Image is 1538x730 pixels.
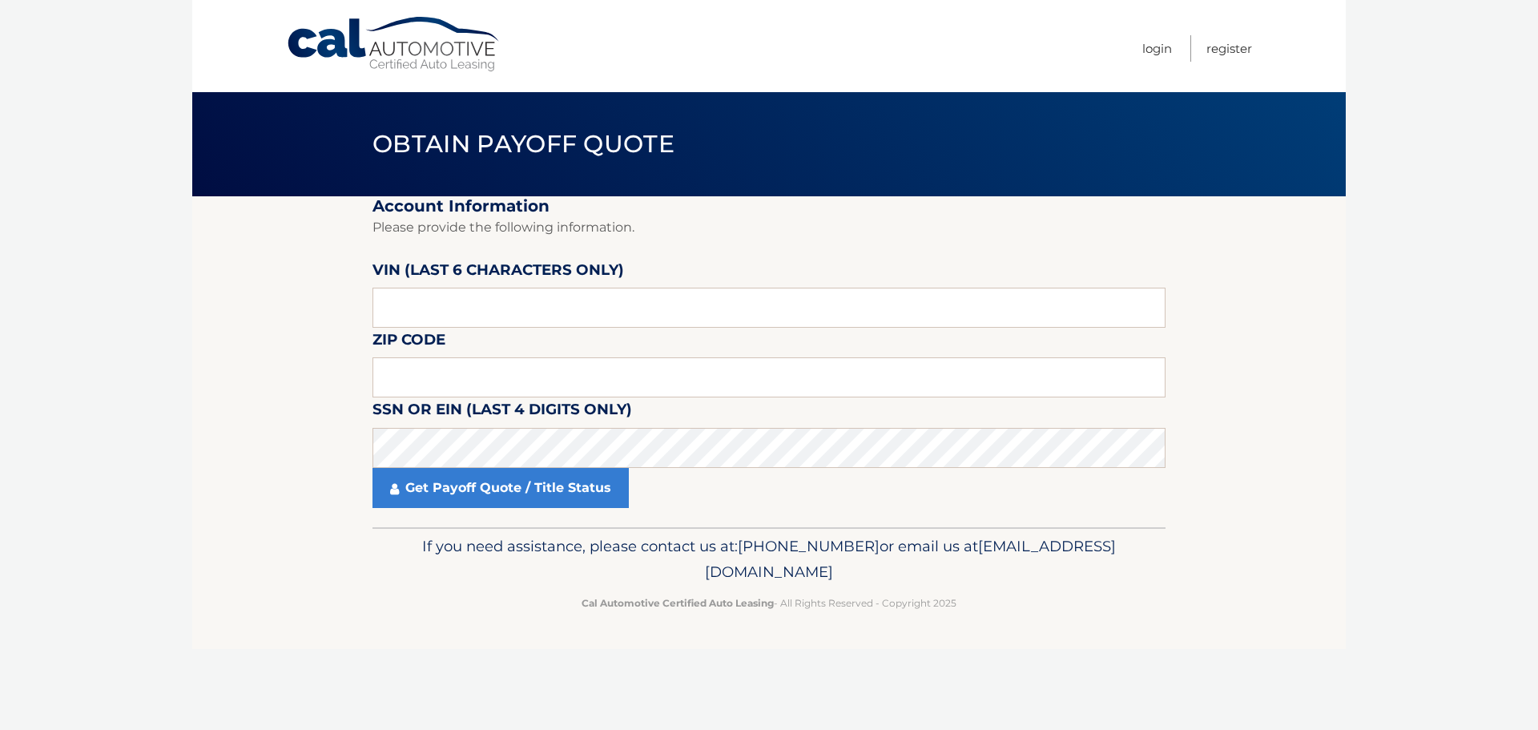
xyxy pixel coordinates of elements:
span: Obtain Payoff Quote [372,129,674,159]
a: Login [1142,35,1172,62]
label: SSN or EIN (last 4 digits only) [372,397,632,427]
label: VIN (last 6 characters only) [372,258,624,288]
span: [PHONE_NUMBER] [738,537,880,555]
p: If you need assistance, please contact us at: or email us at [383,534,1155,585]
a: Register [1206,35,1252,62]
p: Please provide the following information. [372,216,1166,239]
h2: Account Information [372,196,1166,216]
a: Cal Automotive [286,16,502,73]
strong: Cal Automotive Certified Auto Leasing [582,597,774,609]
p: - All Rights Reserved - Copyright 2025 [383,595,1155,611]
label: Zip Code [372,328,445,357]
a: Get Payoff Quote / Title Status [372,468,629,508]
